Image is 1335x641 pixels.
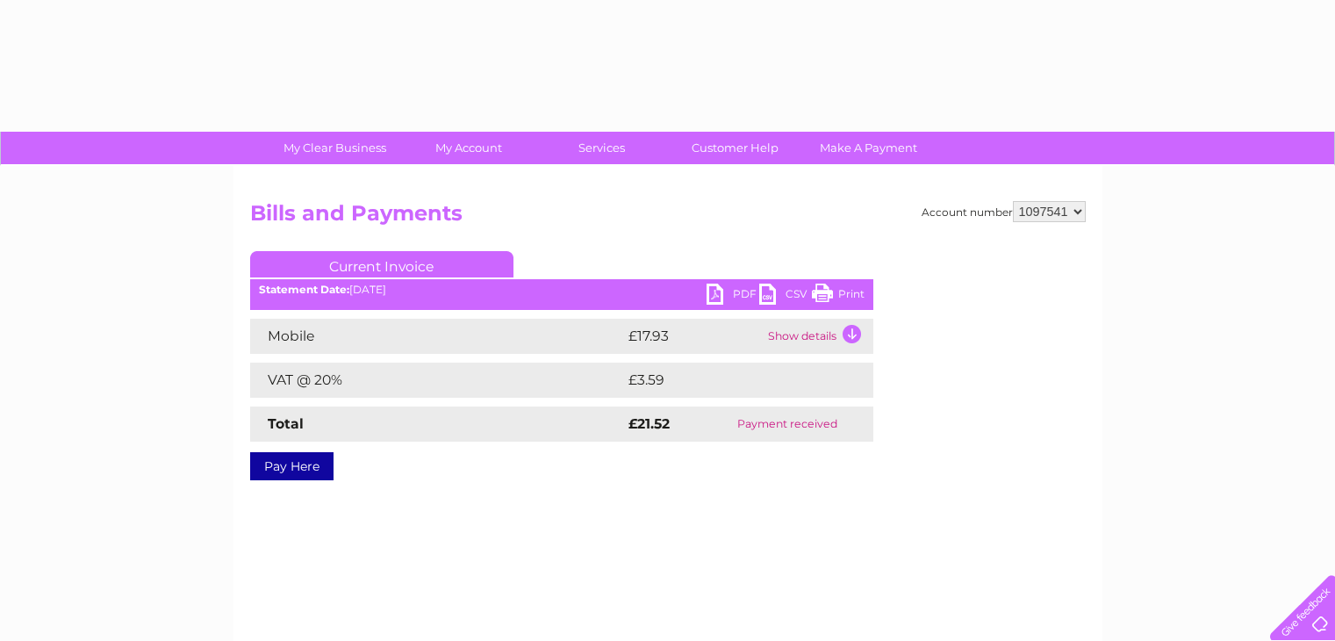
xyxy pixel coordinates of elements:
[250,284,873,296] div: [DATE]
[759,284,812,309] a: CSV
[702,407,873,442] td: Payment received
[268,415,304,432] strong: Total
[396,132,541,164] a: My Account
[796,132,941,164] a: Make A Payment
[250,452,334,480] a: Pay Here
[764,319,873,354] td: Show details
[624,363,832,398] td: £3.59
[262,132,407,164] a: My Clear Business
[812,284,865,309] a: Print
[628,415,670,432] strong: £21.52
[250,319,624,354] td: Mobile
[922,201,1086,222] div: Account number
[250,363,624,398] td: VAT @ 20%
[250,251,513,277] a: Current Invoice
[250,201,1086,234] h2: Bills and Payments
[259,283,349,296] b: Statement Date:
[707,284,759,309] a: PDF
[529,132,674,164] a: Services
[663,132,807,164] a: Customer Help
[624,319,764,354] td: £17.93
